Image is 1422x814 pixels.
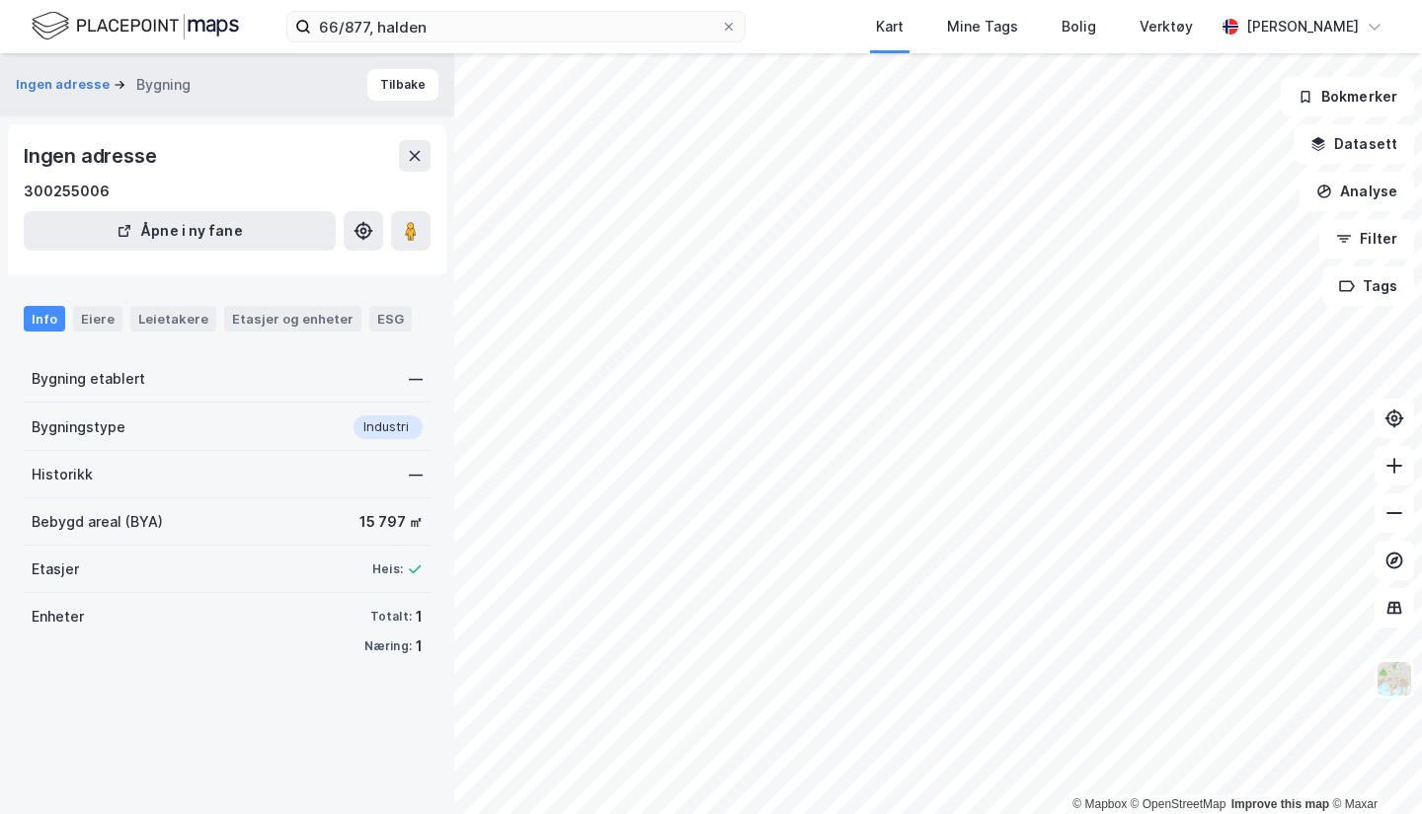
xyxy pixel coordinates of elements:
div: 1 [416,634,423,658]
div: Enheter [32,605,84,629]
div: 300255006 [24,180,110,203]
img: Z [1376,660,1413,698]
a: OpenStreetMap [1131,797,1226,811]
div: Kart [876,15,904,38]
button: Analyse [1300,172,1414,211]
a: Mapbox [1072,797,1127,811]
div: 15 797 ㎡ [359,510,423,534]
div: Leietakere [130,306,216,332]
div: Etasjer og enheter [232,310,354,328]
input: Søk på adresse, matrikkel, gårdeiere, leietakere eller personer [311,12,721,41]
div: Historikk [32,463,93,486]
div: Bolig [1062,15,1096,38]
div: Heis: [372,561,403,577]
div: Totalt: [370,609,412,625]
div: Mine Tags [947,15,1018,38]
div: ESG [369,306,412,332]
div: Ingen adresse [24,140,160,172]
div: — [409,367,423,391]
button: Åpne i ny fane [24,211,336,251]
button: Filter [1319,219,1414,259]
div: Bygning etablert [32,367,145,391]
a: Improve this map [1231,797,1329,811]
div: Kontrollprogram for chat [1323,719,1422,814]
div: — [409,463,423,486]
div: Bygning [136,73,191,97]
div: Verktøy [1140,15,1193,38]
div: [PERSON_NAME] [1246,15,1359,38]
button: Datasett [1294,124,1414,164]
div: Info [24,306,65,332]
div: Etasjer [32,557,79,581]
button: Tags [1322,266,1414,306]
div: 1 [416,605,423,629]
div: Bebygd areal (BYA) [32,510,163,534]
img: logo.f888ab2527a4732fd821a326f86c7f29.svg [32,9,239,43]
button: Bokmerker [1281,77,1414,116]
div: Bygningstype [32,415,125,439]
button: Ingen adresse [16,75,114,95]
iframe: Chat Widget [1323,719,1422,814]
div: Eiere [73,306,122,332]
div: Næring: [364,638,412,654]
button: Tilbake [367,69,438,101]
